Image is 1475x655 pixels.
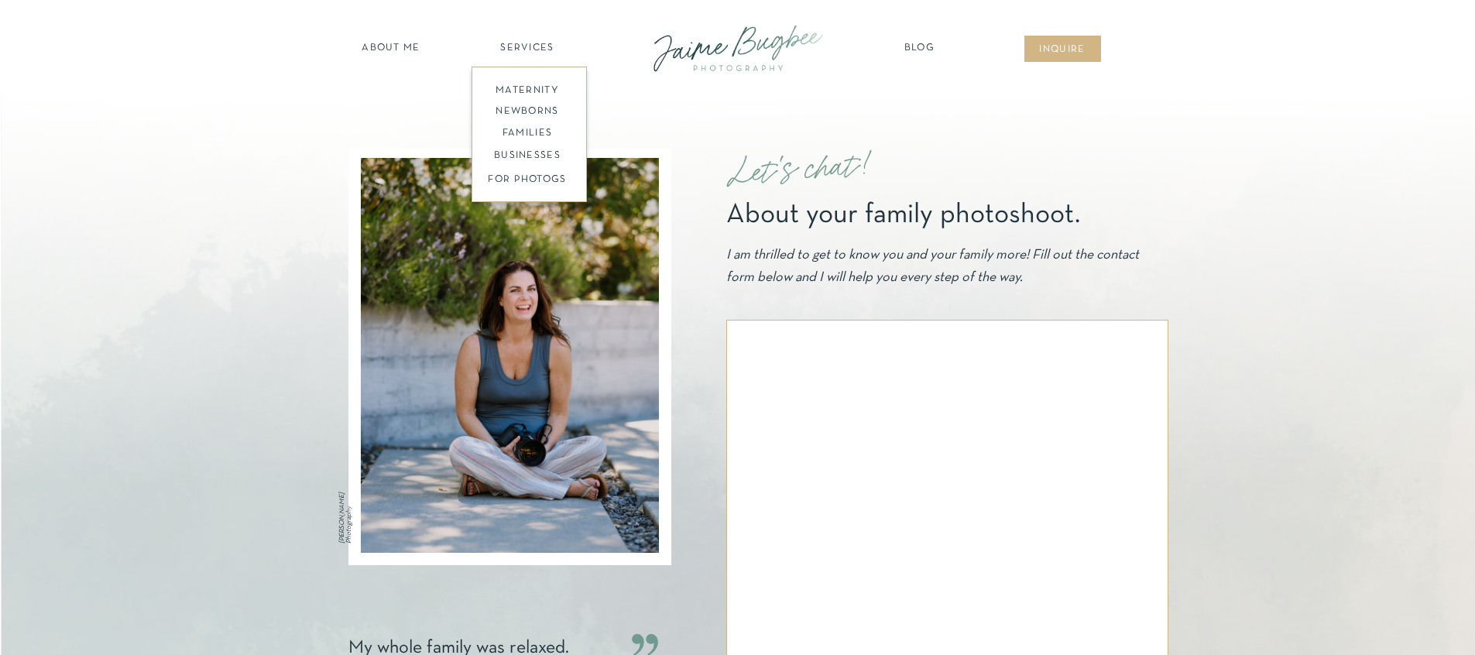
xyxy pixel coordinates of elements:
[339,492,352,544] i: [PERSON_NAME] Photography
[468,126,587,141] a: families
[900,41,939,57] a: Blog
[468,105,587,122] a: newborns
[1031,43,1094,58] a: inqUIre
[484,41,571,57] a: SERVICES
[468,173,587,187] a: FOR PHOTOGS
[726,201,1151,225] h1: About your family photoshoot.
[477,84,578,94] a: maternity
[726,249,1139,284] i: I am thrilled to get to know you and your family more! Fill out the contact form below and I will...
[468,149,587,163] a: BUSINESSES
[358,41,425,57] a: about ME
